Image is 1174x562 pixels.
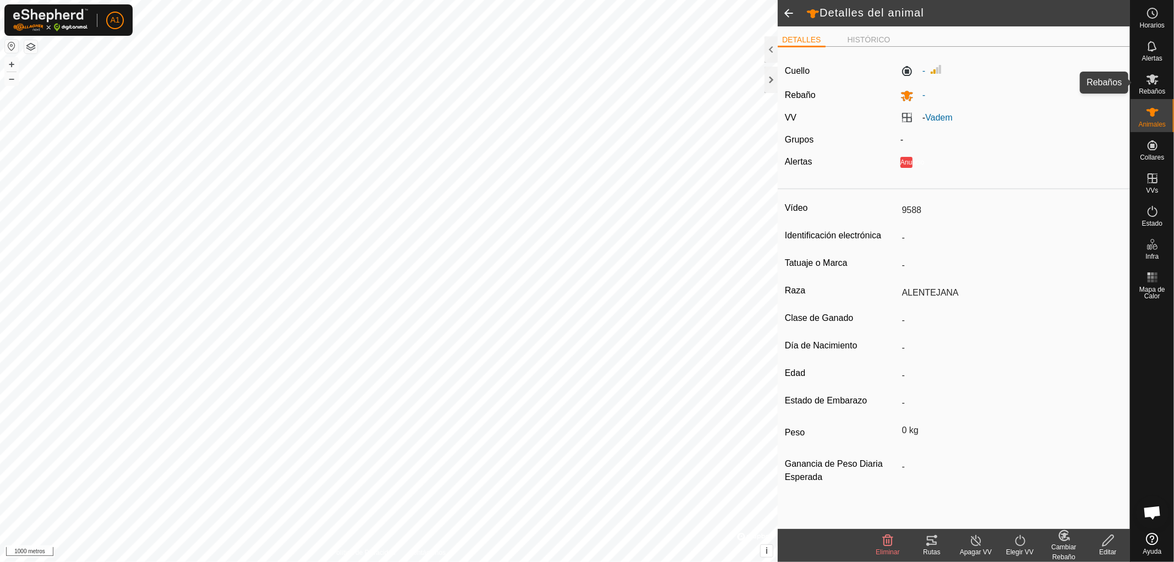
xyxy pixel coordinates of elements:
[1051,543,1076,561] font: Cambiar Rebaño
[24,40,37,53] button: Capas del Mapa
[785,90,816,100] font: Rebaño
[785,258,848,268] font: Tatuaje o Marca
[900,135,903,144] font: -
[13,9,88,31] img: Logotipo de Gallagher
[922,113,925,122] font: -
[1146,187,1158,194] font: VVs
[1006,548,1034,556] font: Elegir VV
[785,396,867,405] font: Estado de Embarazo
[9,58,15,70] font: +
[848,35,891,44] font: HISTÓRICO
[785,157,812,166] font: Alertas
[5,72,18,85] button: –
[1131,528,1174,559] a: Ayuda
[332,548,395,558] a: Política de Privacidad
[785,428,805,437] font: Peso
[1143,548,1162,555] font: Ayuda
[785,341,858,350] font: Día de Nacimiento
[110,15,119,24] font: A1
[1140,154,1164,161] font: Collares
[900,157,913,168] button: Anuncio
[1139,286,1165,300] font: Mapa de Calor
[785,313,854,323] font: Clase de Ganado
[1142,54,1162,62] font: Alertas
[922,66,925,75] font: -
[5,40,18,53] button: Restablecer Mapa
[1099,548,1116,556] font: Editar
[785,368,805,378] font: Edad
[1145,253,1159,260] font: Infra
[785,231,881,240] font: Identificación electrónica
[409,549,446,556] font: Contáctenos
[1136,496,1169,529] div: Chat abierto
[785,203,808,212] font: Vídeo
[1140,21,1165,29] font: Horarios
[761,545,773,557] button: i
[785,459,883,482] font: Ganancia de Peso Diaria Esperada
[785,286,805,295] font: Raza
[820,7,924,19] font: Detalles del animal
[925,113,953,122] a: Vadem
[876,548,899,556] font: Eliminar
[922,90,925,100] font: -
[900,159,924,166] font: Anuncio
[785,66,810,75] font: Cuello
[1139,121,1166,128] font: Animales
[785,113,796,122] font: VV
[1139,88,1165,95] font: Rebaños
[766,546,768,555] font: i
[785,135,813,144] font: Grupos
[930,63,943,76] img: Intensidad de Señal
[5,58,18,71] button: +
[1142,220,1162,227] font: Estado
[923,548,940,556] font: Rutas
[409,548,446,558] a: Contáctenos
[960,548,992,556] font: Apagar VV
[782,35,821,44] font: DETALLES
[332,549,395,556] font: Política de Privacidad
[9,73,14,84] font: –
